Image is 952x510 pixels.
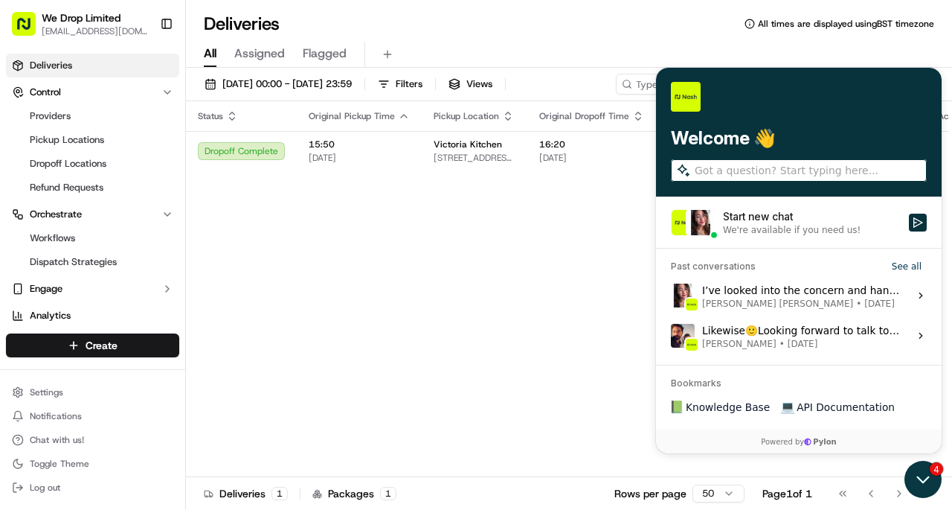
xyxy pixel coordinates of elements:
span: All times are displayed using BST timezone [758,18,934,30]
button: Views [442,74,499,95]
button: [DATE] 00:00 - [DATE] 23:59 [198,74,358,95]
h1: Deliveries [204,12,280,36]
button: Settings [6,382,179,403]
span: Dispatch Strategies [30,255,117,269]
span: Engage [30,282,62,296]
iframe: Open customer support [904,461,945,501]
span: Deliveries [30,59,72,72]
a: Analytics [6,304,179,328]
button: [EMAIL_ADDRESS][DOMAIN_NAME] [42,25,148,37]
button: Orchestrate [6,203,179,226]
span: Status [198,110,223,122]
a: Pickup Locations [24,130,161,150]
span: Filters [396,77,422,91]
a: Providers [24,106,161,127]
span: [STREET_ADDRESS][PERSON_NAME] [434,152,515,164]
span: Dropoff Locations [30,157,106,170]
p: Rows per page [614,486,686,501]
button: Toggle Theme [6,453,179,474]
a: Deliveries [6,54,179,77]
button: Engage [6,277,179,301]
span: [DATE] [309,152,410,164]
span: Original Pickup Time [309,110,395,122]
input: Type to search [616,74,750,95]
span: Original Dropoff Time [539,110,629,122]
a: Dispatch Strategies [24,252,161,272]
button: Filters [371,74,429,95]
span: Victoria Kitchen [434,138,502,150]
span: Notifications [30,410,82,422]
span: Orchestrate [30,208,82,221]
span: Control [30,86,61,99]
span: Chat with us! [30,434,84,446]
span: [DATE] 00:00 - [DATE] 23:59 [222,77,352,91]
span: Flagged [303,45,347,63]
span: Create [86,338,118,353]
span: All [204,45,216,63]
span: Toggle Theme [30,458,89,470]
a: Workflows [24,228,161,249]
iframe: To enrich screen reader interactions, please activate Accessibility in Grammarly extension settings [656,68,942,453]
button: We Drop Limited[EMAIL_ADDRESS][DOMAIN_NAME] [6,6,154,42]
span: Analytics [30,309,71,322]
span: Refund Requests [30,181,103,194]
span: 15:50 [309,138,410,150]
span: Views [466,77,492,91]
button: Control [6,80,179,104]
span: Pickup Location [434,110,499,122]
span: Settings [30,386,63,398]
span: Pickup Locations [30,133,104,147]
div: Page 1 of 1 [762,486,812,501]
a: Dropoff Locations [24,153,161,174]
span: Workflows [30,232,75,245]
div: 1 [271,487,288,500]
span: Assigned [234,45,285,63]
span: [DATE] [539,152,644,164]
div: 1 [380,487,396,500]
div: Packages [312,486,396,501]
button: Notifications [6,406,179,427]
div: Deliveries [204,486,288,501]
button: Create [6,334,179,357]
span: Providers [30,109,71,123]
button: Log out [6,477,179,498]
button: Chat with us! [6,430,179,450]
button: We Drop Limited [42,10,120,25]
a: Refund Requests [24,177,161,198]
span: 16:20 [539,138,644,150]
span: Log out [30,482,60,494]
